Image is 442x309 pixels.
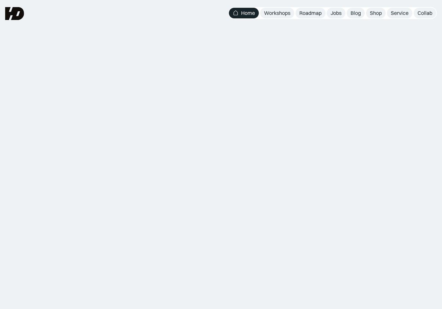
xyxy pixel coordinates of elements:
[366,8,386,18] a: Shop
[229,8,259,18] a: Home
[370,10,382,16] div: Shop
[327,8,345,18] a: Jobs
[347,8,365,18] a: Blog
[391,10,409,16] div: Service
[387,8,412,18] a: Service
[331,10,342,16] div: Jobs
[418,10,432,16] div: Collab
[351,10,361,16] div: Blog
[264,10,290,16] div: Workshops
[241,10,255,16] div: Home
[296,8,325,18] a: Roadmap
[260,8,294,18] a: Workshops
[299,10,322,16] div: Roadmap
[414,8,436,18] a: Collab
